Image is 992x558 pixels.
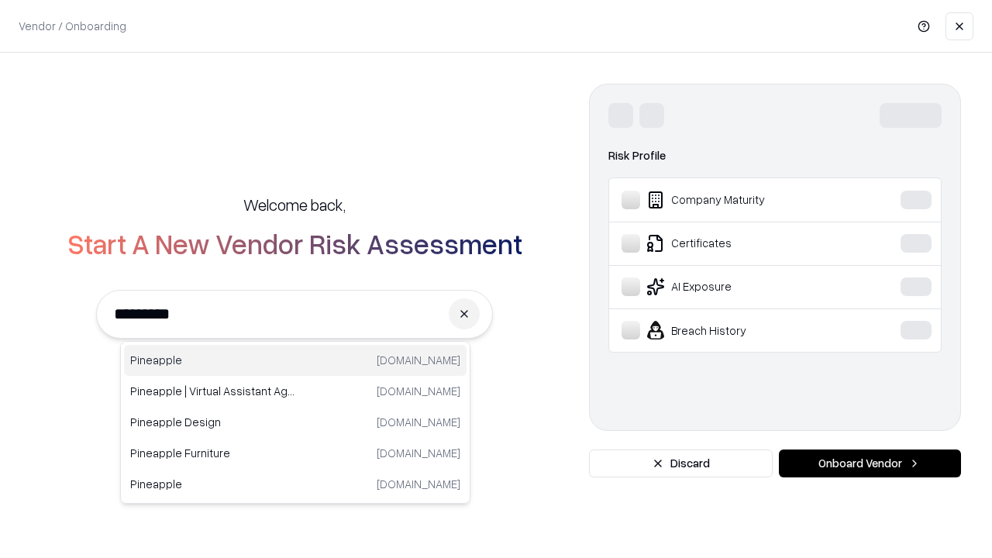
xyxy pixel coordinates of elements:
[130,414,295,430] p: Pineapple Design
[377,476,460,492] p: [DOMAIN_NAME]
[377,414,460,430] p: [DOMAIN_NAME]
[19,18,126,34] p: Vendor / Onboarding
[120,341,470,504] div: Suggestions
[377,383,460,399] p: [DOMAIN_NAME]
[622,191,853,209] div: Company Maturity
[779,449,961,477] button: Onboard Vendor
[622,321,853,339] div: Breach History
[243,194,346,215] h5: Welcome back,
[130,476,295,492] p: Pineapple
[608,146,942,165] div: Risk Profile
[589,449,773,477] button: Discard
[622,277,853,296] div: AI Exposure
[622,234,853,253] div: Certificates
[130,445,295,461] p: Pineapple Furniture
[67,228,522,259] h2: Start A New Vendor Risk Assessment
[130,383,295,399] p: Pineapple | Virtual Assistant Agency
[130,352,295,368] p: Pineapple
[377,445,460,461] p: [DOMAIN_NAME]
[377,352,460,368] p: [DOMAIN_NAME]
